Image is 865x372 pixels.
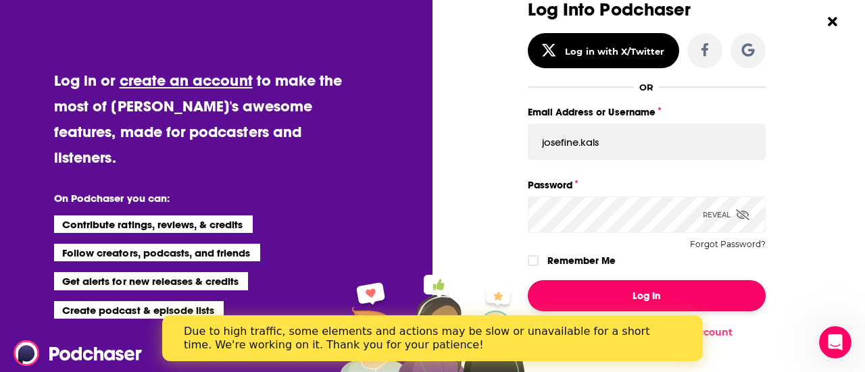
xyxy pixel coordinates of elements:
[528,33,679,68] button: Log in with X/Twitter
[639,82,653,92] div: OR
[120,71,253,90] a: create an account
[547,252,616,269] label: Remember Me
[162,315,703,361] iframe: Intercom live chat banner
[54,192,324,205] li: On Podchaser you can:
[703,196,749,233] div: Reveal
[819,326,851,358] iframe: Intercom live chat
[528,176,766,194] label: Password
[820,9,845,34] button: Close Button
[690,240,766,249] button: Forgot Password?
[528,124,766,160] input: Email Address or Username
[54,272,248,290] li: Get alerts for new releases & credits
[565,46,664,57] div: Log in with X/Twitter
[54,244,260,261] li: Follow creators, podcasts, and friends
[14,340,132,366] a: Podchaser - Follow, Share and Rate Podcasts
[14,340,143,366] img: Podchaser - Follow, Share and Rate Podcasts
[528,280,766,311] button: Log In
[54,215,253,233] li: Contribute ratings, reviews, & credits
[54,301,224,319] li: Create podcast & episode lists
[528,103,766,121] label: Email Address or Username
